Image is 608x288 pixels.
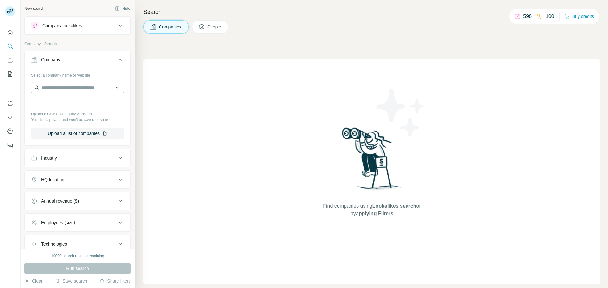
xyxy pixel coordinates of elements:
p: Upload a CSV of company websites. [31,111,124,117]
button: Quick start [5,27,15,38]
button: Save search [55,278,87,284]
span: Find companies using or by [321,202,422,218]
button: Buy credits [565,12,594,21]
button: Feedback [5,139,15,151]
div: Company [41,57,60,63]
span: applying Filters [356,211,393,216]
span: People [207,24,222,30]
button: My lists [5,68,15,80]
div: 10000 search results remaining [51,253,104,259]
div: Annual revenue ($) [41,198,79,204]
div: Select a company name or website [31,70,124,78]
div: Watch our October Product update [187,1,268,15]
button: Dashboard [5,126,15,137]
button: Hide [110,4,135,13]
div: Company lookalikes [42,22,82,29]
button: Clear [24,278,42,284]
button: Company lookalikes [25,18,130,33]
div: New search [24,6,44,11]
span: Companies [159,24,182,30]
div: Technologies [41,241,67,247]
p: Your list is private and won't be saved or shared. [31,117,124,123]
button: Use Surfe API [5,112,15,123]
button: Enrich CSV [5,54,15,66]
p: 598 [523,13,532,20]
button: Company [25,52,130,70]
button: Technologies [25,236,130,252]
p: Company information [24,41,131,47]
div: Industry [41,155,57,161]
img: Surfe Illustration - Stars [372,84,429,141]
button: Upload a list of companies [31,128,124,139]
span: Lookalikes search [372,203,416,209]
button: Industry [25,150,130,166]
button: Annual revenue ($) [25,193,130,209]
div: Close Step [448,3,454,9]
button: Use Surfe on LinkedIn [5,98,15,109]
button: Search [5,40,15,52]
div: Employees (size) [41,219,75,226]
h4: Search [143,8,600,16]
div: HQ location [41,176,64,183]
p: 100 [546,13,554,20]
button: Employees (size) [25,215,130,230]
button: HQ location [25,172,130,187]
img: Surfe Illustration - Woman searching with binoculars [339,126,405,196]
button: Share filters [99,278,131,284]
